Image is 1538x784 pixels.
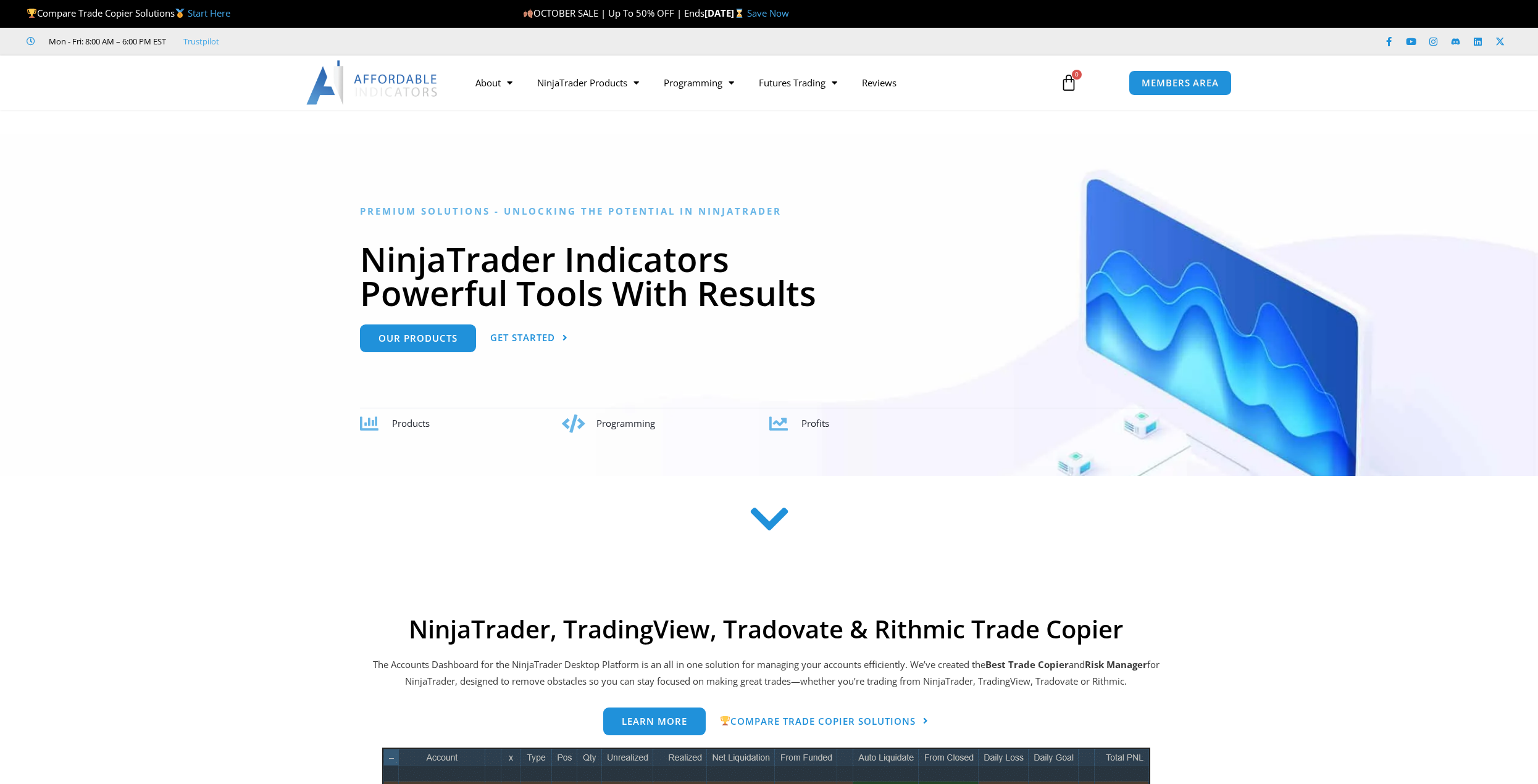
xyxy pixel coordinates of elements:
span: Get Started [490,333,555,342]
img: 🍂 [524,9,533,18]
span: Our Products [378,334,458,343]
strong: Risk Manager [1085,658,1147,671]
h6: Premium Solutions - Unlocking the Potential in NinjaTrader [360,205,1178,217]
a: NinjaTrader Products [525,68,651,97]
a: Save Now [747,7,789,19]
p: The Accounts Dashboard for the NinjaTrader Desktop Platform is an all in one solution for managin... [371,656,1161,691]
a: MEMBERS AREA [1129,70,1232,96]
img: ⌛ [735,9,744,18]
span: Compare Trade Copier Solutions [720,716,916,726]
a: Get Started [490,324,568,352]
a: Our Products [360,324,476,352]
a: Trustpilot [183,34,219,49]
span: OCTOBER SALE | Up To 50% OFF | Ends [523,7,704,19]
strong: [DATE] [704,7,747,19]
span: Learn more [622,717,687,726]
span: Mon - Fri: 8:00 AM – 6:00 PM EST [46,34,166,49]
img: 🥇 [175,9,185,18]
h1: NinjaTrader Indicators Powerful Tools With Results [360,242,1178,310]
a: Start Here [188,7,230,19]
span: MEMBERS AREA [1142,78,1219,88]
span: Profits [801,417,829,429]
nav: Menu [463,68,1046,97]
img: LogoAI | Affordable Indicators – NinjaTrader [306,60,439,105]
a: Programming [651,68,746,97]
h2: NinjaTrader, TradingView, Tradovate & Rithmic Trade Copier [371,614,1161,644]
span: Programming [596,417,655,429]
span: Products [392,417,430,429]
img: 🏆 [721,716,730,725]
span: Compare Trade Copier Solutions [27,7,230,19]
a: Reviews [850,68,909,97]
a: 0 [1042,65,1096,101]
b: Best Trade Copier [985,658,1069,671]
a: Futures Trading [746,68,850,97]
span: 0 [1072,70,1082,80]
a: Learn more [603,708,706,735]
img: 🏆 [27,9,36,18]
a: 🏆Compare Trade Copier Solutions [720,708,929,736]
a: About [463,68,525,97]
